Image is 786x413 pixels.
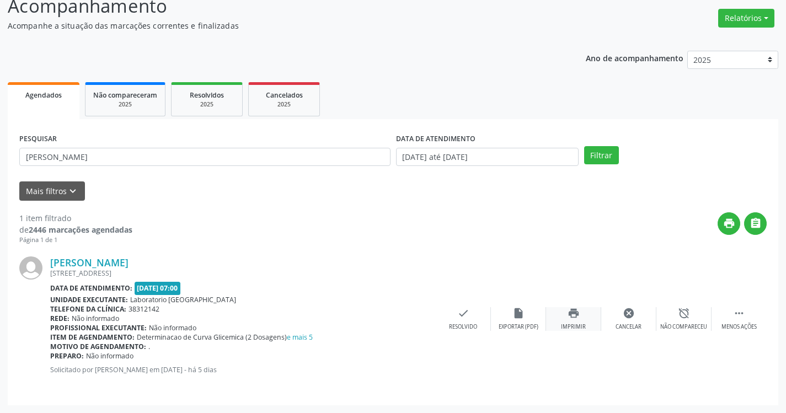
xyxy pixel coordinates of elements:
span: Não informado [72,314,119,323]
div: de [19,224,132,235]
div: Exportar (PDF) [499,323,538,331]
div: Cancelar [616,323,641,331]
i: cancel [623,307,635,319]
b: Preparo: [50,351,84,361]
span: Laboratorio [GEOGRAPHIC_DATA] [130,295,236,304]
i: keyboard_arrow_down [67,185,79,197]
div: Menos ações [721,323,757,331]
i:  [733,307,745,319]
label: DATA DE ATENDIMENTO [396,131,475,148]
span: Não informado [86,351,133,361]
span: Não compareceram [93,90,157,100]
div: Resolvido [449,323,477,331]
b: Telefone da clínica: [50,304,126,314]
b: Rede: [50,314,69,323]
button:  [744,212,767,235]
i: check [457,307,469,319]
a: [PERSON_NAME] [50,256,129,269]
p: Ano de acompanhamento [586,51,683,65]
button: Relatórios [718,9,774,28]
div: Página 1 de 1 [19,235,132,245]
label: PESQUISAR [19,131,57,148]
p: Acompanhe a situação das marcações correntes e finalizadas [8,20,547,31]
a: e mais 5 [287,332,313,342]
span: Agendados [25,90,62,100]
button: Filtrar [584,146,619,165]
b: Unidade executante: [50,295,128,304]
div: Imprimir [561,323,586,331]
b: Profissional executante: [50,323,147,332]
i: alarm_off [678,307,690,319]
b: Motivo de agendamento: [50,342,146,351]
span: . [148,342,150,351]
p: Solicitado por [PERSON_NAME] em [DATE] - há 5 dias [50,365,436,374]
span: Resolvidos [190,90,224,100]
span: Determinacao de Curva Glicemica (2 Dosagens) [137,332,313,342]
input: Nome, CNS [19,148,391,167]
b: Data de atendimento: [50,283,132,293]
strong: 2446 marcações agendadas [29,224,132,235]
div: 2025 [93,100,157,109]
div: [STREET_ADDRESS] [50,269,436,278]
i: print [723,217,735,229]
span: 38312142 [129,304,159,314]
span: [DATE] 07:00 [135,282,181,294]
span: Cancelados [266,90,303,100]
div: 2025 [256,100,312,109]
div: Não compareceu [660,323,707,331]
button: print [718,212,740,235]
div: 2025 [179,100,234,109]
div: 1 item filtrado [19,212,132,224]
input: Selecione um intervalo [396,148,579,167]
img: img [19,256,42,280]
b: Item de agendamento: [50,332,135,342]
i: insert_drive_file [512,307,525,319]
span: Não informado [149,323,196,332]
i: print [568,307,580,319]
i:  [750,217,762,229]
button: Mais filtroskeyboard_arrow_down [19,181,85,201]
